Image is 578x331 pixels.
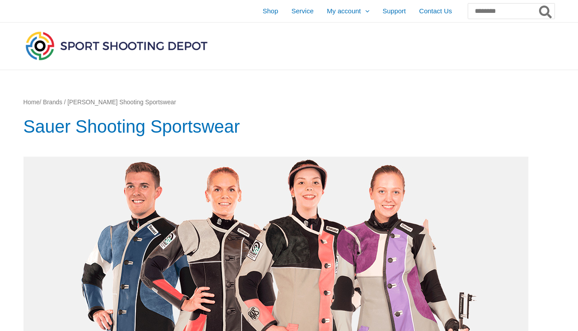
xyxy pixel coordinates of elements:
[23,114,555,139] h1: Sauer Shooting Sportswear
[23,97,555,108] nav: Breadcrumb
[23,29,209,62] img: Sport Shooting Depot
[23,99,40,106] a: Home
[537,4,555,19] button: Search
